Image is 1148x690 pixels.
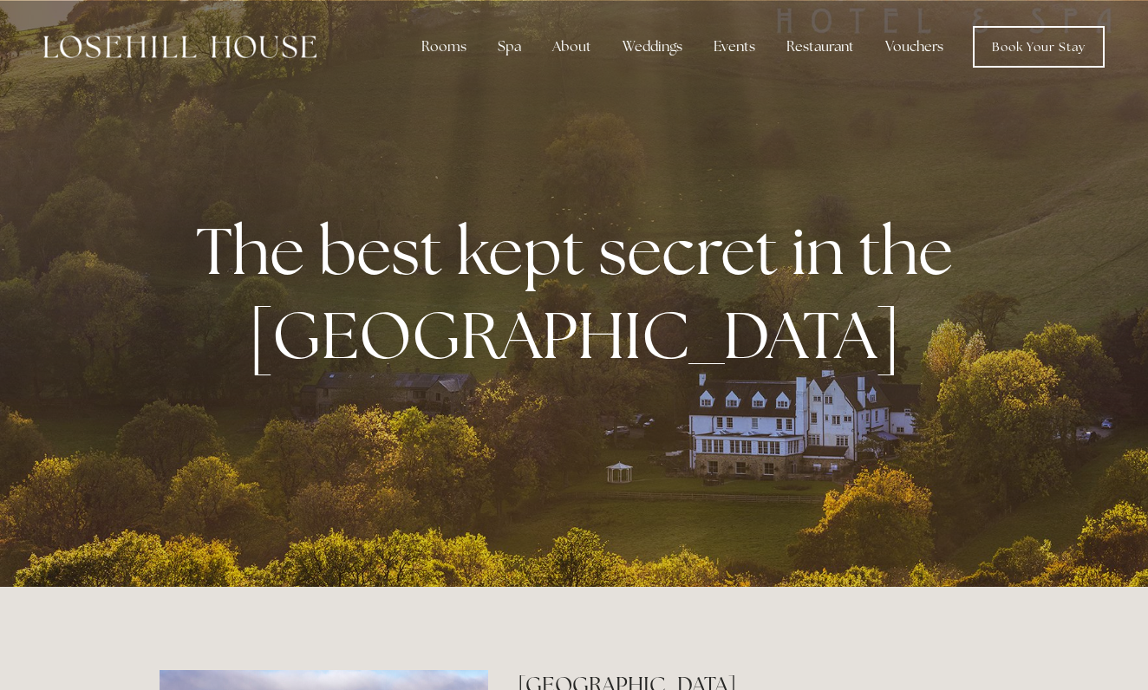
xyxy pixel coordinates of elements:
[773,29,868,64] div: Restaurant
[609,29,696,64] div: Weddings
[484,29,535,64] div: Spa
[700,29,769,64] div: Events
[408,29,480,64] div: Rooms
[871,29,957,64] a: Vouchers
[43,36,316,58] img: Losehill House
[196,208,967,378] strong: The best kept secret in the [GEOGRAPHIC_DATA]
[538,29,605,64] div: About
[973,26,1105,68] a: Book Your Stay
